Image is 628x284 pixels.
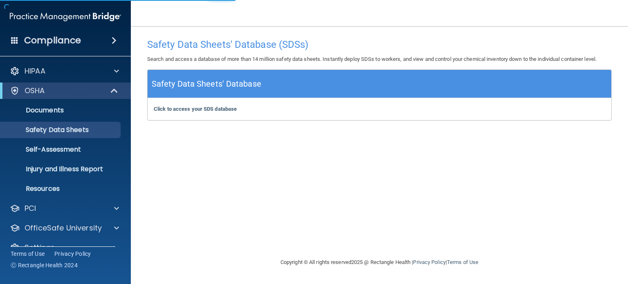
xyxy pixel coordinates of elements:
p: Settings [25,243,55,253]
a: Settings [10,243,119,253]
p: Search and access a database of more than 14 million safety data sheets. Instantly deploy SDSs to... [147,54,612,64]
h4: Safety Data Sheets' Database (SDSs) [147,39,612,50]
p: Documents [5,106,117,114]
a: Terms of Use [11,250,45,258]
p: Self-Assessment [5,145,117,154]
p: HIPAA [25,66,45,76]
a: OSHA [10,86,119,96]
div: Copyright © All rights reserved 2025 @ Rectangle Health | | [230,249,529,275]
p: Injury and Illness Report [5,165,117,173]
a: Terms of Use [447,259,478,265]
a: PCI [10,203,119,213]
h4: Compliance [24,35,81,46]
a: Privacy Policy [413,259,445,265]
span: Ⓒ Rectangle Health 2024 [11,261,78,269]
p: OSHA [25,86,45,96]
p: OfficeSafe University [25,223,102,233]
img: PMB logo [10,9,121,25]
a: Privacy Policy [54,250,91,258]
a: HIPAA [10,66,119,76]
p: Resources [5,185,117,193]
h5: Safety Data Sheets' Database [152,77,261,91]
p: Safety Data Sheets [5,126,117,134]
a: Click to access your SDS database [154,106,237,112]
p: PCI [25,203,36,213]
a: OfficeSafe University [10,223,119,233]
